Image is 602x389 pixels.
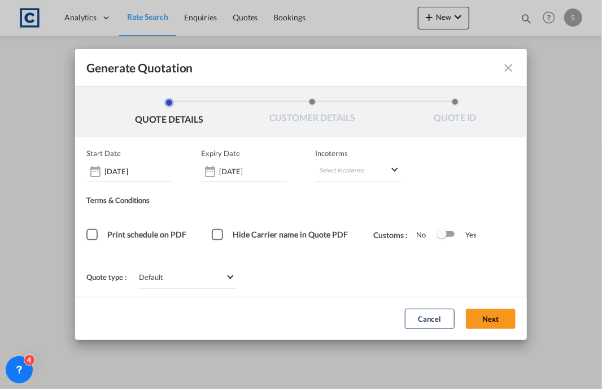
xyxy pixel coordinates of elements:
[373,230,416,240] span: Customs :
[315,149,401,158] span: Incoterms
[502,61,516,75] md-icon: icon-close fg-AAA8AD cursor m-0
[212,229,351,240] md-checkbox: Hide Carrier name in Quote PDF
[405,309,455,329] button: Cancel
[86,149,121,158] p: Start Date
[201,149,240,158] p: Expiry Date
[233,230,348,239] span: Hide Carrier name in Quote PDF
[104,167,172,176] input: Start date
[466,309,516,329] button: Next
[219,167,287,176] input: Expiry date
[139,273,163,282] div: Default
[241,98,383,128] li: CUSTOMER DETAILS
[384,98,527,128] li: QUOTE ID
[416,230,437,239] span: No
[86,273,135,282] span: Quote type :
[75,49,527,340] md-dialog: Generate QuotationQUOTE ...
[86,60,193,75] span: Generate Quotation
[454,230,477,239] span: Yes
[437,226,454,243] md-switch: Switch 1
[107,230,186,239] span: Print schedule on PDF
[315,161,401,181] md-select: Select Incoterms
[98,98,241,128] li: QUOTE DETAILS
[86,229,189,240] md-checkbox: Print schedule on PDF
[86,196,301,209] div: Terms & Conditions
